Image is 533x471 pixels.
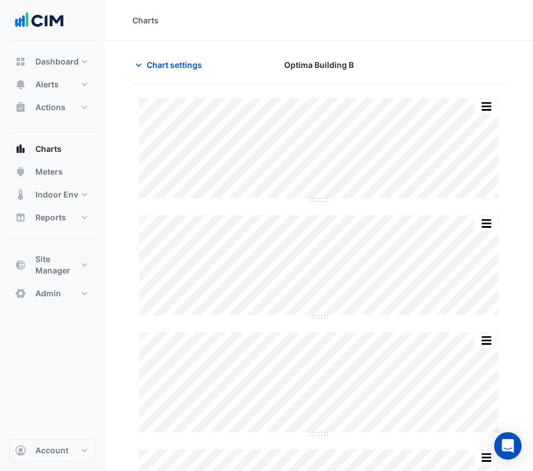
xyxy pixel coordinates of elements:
span: Admin [35,288,61,299]
div: Charts [132,14,159,26]
span: Actions [35,102,66,113]
button: Alerts [9,73,96,96]
app-icon: Reports [15,212,26,223]
span: Reports [35,212,66,223]
button: Dashboard [9,50,96,73]
button: Site Manager [9,248,96,282]
button: More Options [475,450,498,465]
app-icon: Site Manager [15,259,26,271]
span: Chart settings [147,59,202,71]
button: More Options [475,216,498,231]
span: Meters [35,166,63,178]
app-icon: Dashboard [15,56,26,67]
span: Dashboard [35,56,79,67]
button: Admin [9,282,96,305]
app-icon: Alerts [15,79,26,90]
app-icon: Admin [15,288,26,299]
button: Account [9,439,96,462]
span: Site Manager [35,253,79,276]
button: Reports [9,206,96,229]
button: More Options [475,99,498,114]
button: Meters [9,160,96,183]
app-icon: Actions [15,102,26,113]
img: Company Logo [14,9,65,32]
span: Indoor Env [35,189,78,200]
button: More Options [475,333,498,348]
button: Actions [9,96,96,119]
button: Chart settings [132,55,209,75]
button: Indoor Env [9,183,96,206]
app-icon: Charts [15,143,26,155]
span: Charts [35,143,62,155]
div: Open Intercom Messenger [494,432,522,460]
button: Charts [9,138,96,160]
span: Optima Building B [284,59,354,71]
app-icon: Meters [15,166,26,178]
span: Account [35,445,68,456]
app-icon: Indoor Env [15,189,26,200]
span: Alerts [35,79,59,90]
